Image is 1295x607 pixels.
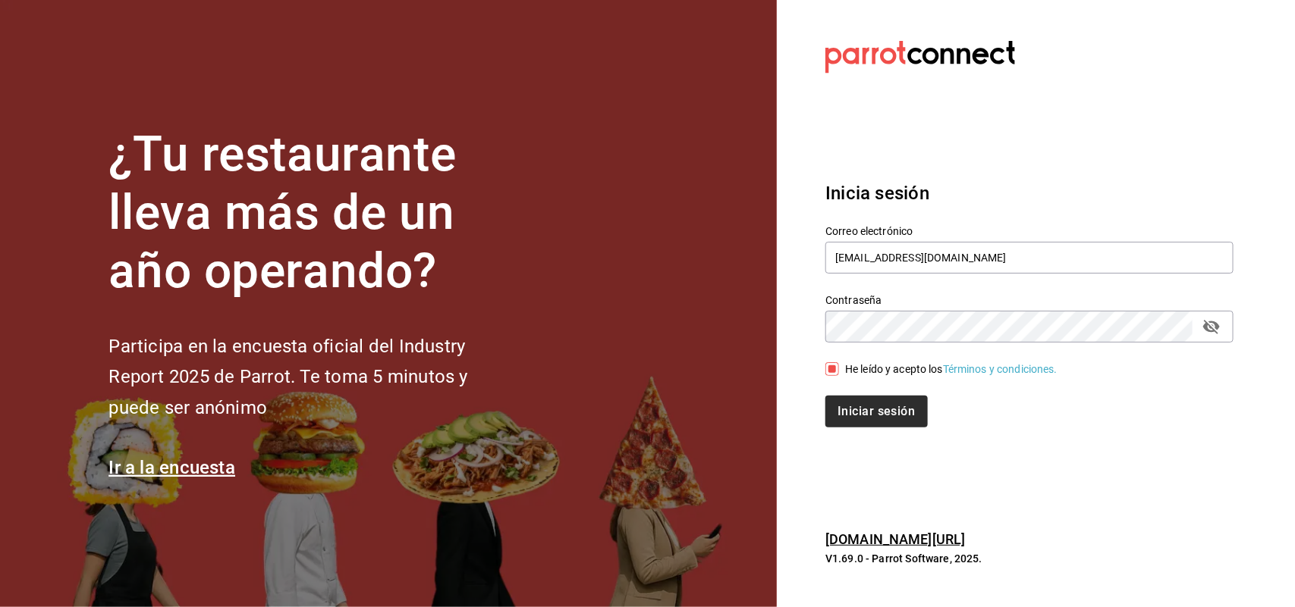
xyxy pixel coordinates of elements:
p: V1.69.0 - Parrot Software, 2025. [825,551,1234,566]
h3: Inicia sesión [825,180,1234,207]
input: Ingresa tu correo electrónico [825,242,1234,274]
button: Iniciar sesión [825,396,927,427]
h1: ¿Tu restaurante lleva más de un año operando? [108,126,518,300]
a: [DOMAIN_NAME][URL] [825,531,965,547]
h2: Participa en la encuesta oficial del Industry Report 2025 de Parrot. Te toma 5 minutos y puede se... [108,331,518,424]
button: passwordField [1199,314,1224,339]
div: He leído y acepto los [845,361,1058,377]
a: Ir a la encuesta [108,457,235,478]
label: Correo electrónico [825,227,1234,237]
a: Términos y condiciones. [943,363,1058,375]
label: Contraseña [825,296,1234,306]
